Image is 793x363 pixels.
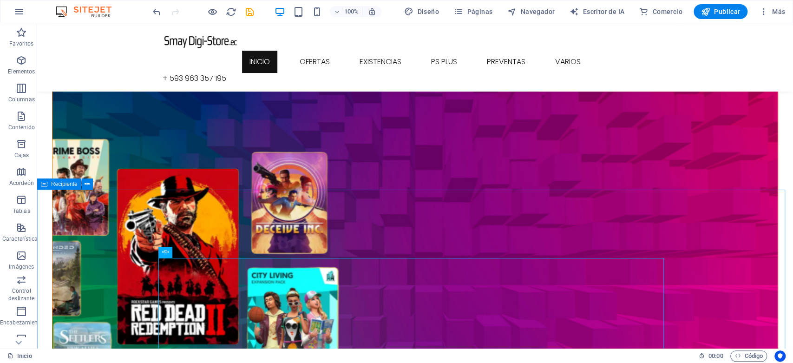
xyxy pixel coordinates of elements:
button: Escritor de IA [566,4,628,19]
font: 100% [344,8,358,15]
button: 100% [330,6,363,17]
i: Undo: Change image (Ctrl+Z) [151,7,162,17]
button: Páginas [450,4,496,19]
button: Diseño [400,4,443,19]
font: Cajas [14,152,29,158]
font: Más [772,8,785,15]
font: Imágenes [9,264,34,270]
font: Recipiente [51,181,78,187]
i: Save (Ctrl+S) [244,7,255,17]
font: Diseño [418,8,439,15]
img: Logotipo del editor [53,6,123,17]
h6: Tiempo de sesión [699,350,723,362]
button: ahorrar [244,6,255,17]
font: Contenido [8,124,35,131]
font: Control deslizante [8,288,34,302]
font: Columnas [8,96,35,103]
button: Código [730,350,767,362]
font: Escritor de IA [583,8,625,15]
button: recargar [225,6,236,17]
button: Centrados en el usuario [774,350,786,362]
font: Inicio [17,352,32,359]
font: Tablas [13,208,30,214]
button: Navegador [504,4,558,19]
button: deshacer [151,6,162,17]
button: Comercio [636,4,686,19]
font: Elementos [8,68,35,75]
a: Haga clic para cancelar la selección. Haga doble clic para abrir Páginas. [7,350,32,362]
font: Publicar [714,8,740,15]
font: Páginas [467,8,492,15]
font: Favoritos [9,40,33,47]
font: 00:00 [708,352,723,359]
font: Acordeón [9,180,34,186]
font: Código [744,352,763,359]
font: Navegador [521,8,555,15]
font: Características [2,236,41,242]
font: Comercio [653,8,682,15]
button: Más [755,4,789,19]
button: Publicar [694,4,748,19]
